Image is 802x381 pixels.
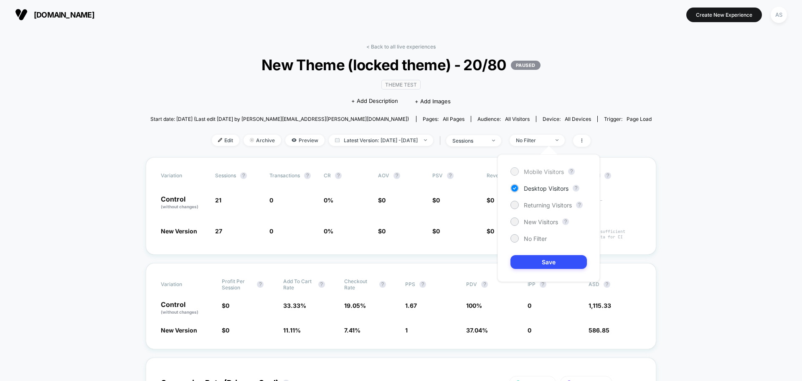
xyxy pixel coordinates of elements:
span: PSV [432,172,443,179]
span: 11.11 % [283,327,301,334]
span: $ [222,302,229,309]
button: ? [481,281,488,288]
span: (without changes) [161,204,198,209]
span: | [437,135,446,147]
span: Edit [212,135,239,146]
span: + Add Images [415,98,451,105]
span: 7.41 % [344,327,360,334]
span: Profit Per Session [222,278,253,291]
span: No Filter [524,235,547,242]
div: AS [771,7,787,23]
span: PDV [466,281,477,287]
span: 586.85 [589,327,609,334]
span: Device: [536,116,597,122]
button: ? [240,172,247,179]
span: 0 % [324,228,333,235]
span: Variation [161,172,207,179]
span: 0 [226,327,229,334]
img: end [424,139,427,141]
span: PPS [405,281,415,287]
span: Page Load [627,116,652,122]
span: $ [432,197,440,204]
span: New Version [161,327,197,334]
button: [DOMAIN_NAME] [13,8,97,21]
span: 0 [528,327,531,334]
span: New Theme (locked theme) - 20/80 [175,56,627,74]
span: $ [222,327,229,334]
div: Audience: [477,116,530,122]
span: 1,115.33 [589,302,611,309]
span: 0 [382,197,386,204]
span: 37.04 % [466,327,488,334]
button: ? [257,281,264,288]
span: 0 [436,228,440,235]
span: 27 [215,228,222,235]
div: No Filter [516,137,549,143]
button: ? [447,172,454,179]
button: ? [573,185,579,192]
button: ? [419,281,426,288]
p: Control [161,196,207,210]
span: $ [378,228,386,235]
span: 0 [528,302,531,309]
div: sessions [452,138,486,144]
img: end [250,138,254,142]
span: all pages [443,116,464,122]
div: Trigger: [604,116,652,122]
span: Desktop Visitors [524,185,569,192]
span: $ [487,197,494,204]
span: CI [595,172,641,179]
a: < Back to all live experiences [366,43,436,50]
span: Mobile Visitors [524,168,564,175]
img: calendar [335,138,340,142]
span: Revenue [487,172,508,179]
button: ? [379,281,386,288]
span: Add To Cart Rate [283,278,314,291]
button: Create New Experience [686,8,762,22]
p: PAUSED [511,61,541,70]
p: Control [161,301,213,315]
span: Sessions [215,172,236,179]
span: Archive [244,135,281,146]
button: ? [568,168,575,175]
button: ? [318,281,325,288]
span: New Version [161,228,197,235]
span: Preview [285,135,325,146]
button: AS [768,6,789,23]
span: 1 [405,327,408,334]
span: 19.05 % [344,302,366,309]
span: Returning Visitors [524,202,572,209]
span: 0 [436,197,440,204]
span: Start date: [DATE] (Last edit [DATE] by [PERSON_NAME][EMAIL_ADDRESS][PERSON_NAME][DOMAIN_NAME]) [150,116,409,122]
span: [DOMAIN_NAME] [34,10,94,19]
span: Checkout Rate [344,278,375,291]
span: 0 [226,302,229,309]
span: Theme Test [381,80,421,89]
button: ? [562,218,569,225]
span: --- [595,198,641,210]
span: (without changes) [161,309,198,315]
span: CR [324,172,331,179]
span: $ [487,228,494,235]
button: ? [576,202,583,208]
span: 100 % [466,302,482,309]
span: + Add Description [351,97,398,105]
span: All Visitors [505,116,530,122]
span: New Visitors [524,218,558,225]
span: AOV [378,172,389,179]
span: all devices [565,116,591,122]
span: 0 % [324,197,333,204]
button: ? [335,172,342,179]
span: $ [378,197,386,204]
button: ? [393,172,400,179]
span: 0 [269,228,273,235]
img: end [556,139,558,141]
span: 1.67 [405,302,417,309]
div: Pages: [423,116,464,122]
button: ? [304,172,311,179]
span: Insufficient data for CI [595,229,641,240]
img: Visually logo [15,8,28,21]
span: 33.33 % [283,302,306,309]
span: $ [432,228,440,235]
span: 0 [269,197,273,204]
